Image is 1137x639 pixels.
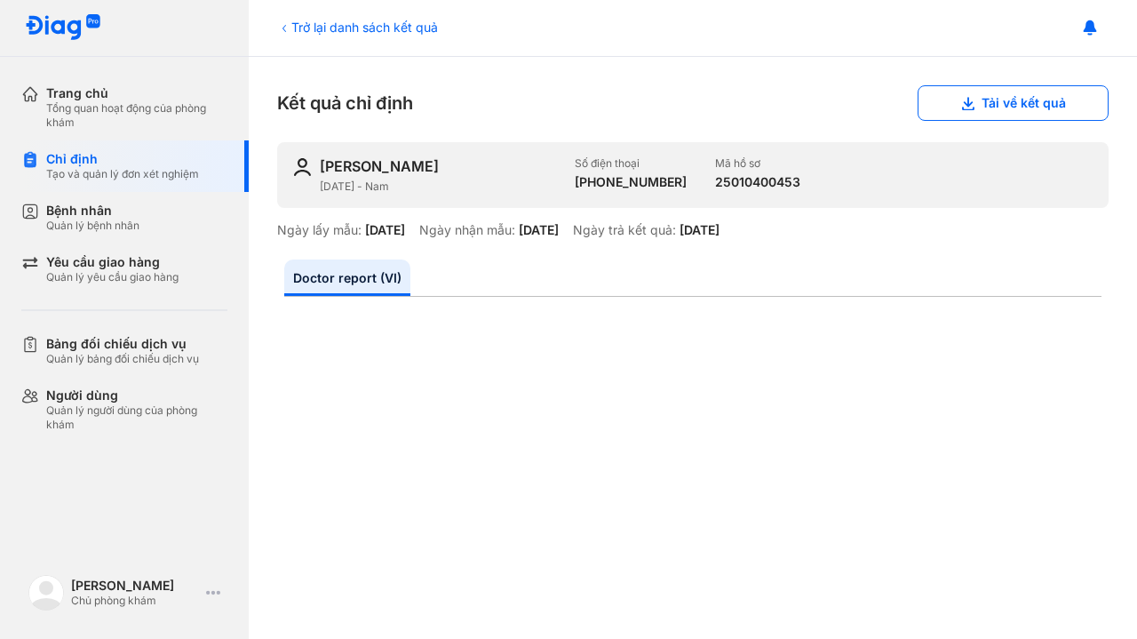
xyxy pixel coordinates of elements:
[680,222,720,238] div: [DATE]
[28,575,64,611] img: logo
[575,174,687,190] div: [PHONE_NUMBER]
[25,14,101,42] img: logo
[46,151,199,167] div: Chỉ định
[46,352,199,366] div: Quản lý bảng đối chiếu dịch vụ
[46,219,139,233] div: Quản lý bệnh nhân
[715,174,800,190] div: 25010400453
[46,254,179,270] div: Yêu cầu giao hàng
[519,222,559,238] div: [DATE]
[71,578,199,594] div: [PERSON_NAME]
[291,156,313,178] img: user-icon
[46,203,139,219] div: Bệnh nhân
[277,222,362,238] div: Ngày lấy mẫu:
[46,101,227,130] div: Tổng quan hoạt động của phòng khám
[46,387,227,403] div: Người dùng
[715,156,800,171] div: Mã hồ sơ
[918,85,1109,121] button: Tải về kết quả
[71,594,199,608] div: Chủ phòng khám
[320,156,439,176] div: [PERSON_NAME]
[320,180,561,194] div: [DATE] - Nam
[46,336,199,352] div: Bảng đối chiếu dịch vụ
[365,222,405,238] div: [DATE]
[46,167,199,181] div: Tạo và quản lý đơn xét nghiệm
[46,85,227,101] div: Trang chủ
[419,222,515,238] div: Ngày nhận mẫu:
[573,222,676,238] div: Ngày trả kết quả:
[46,270,179,284] div: Quản lý yêu cầu giao hàng
[277,85,1109,121] div: Kết quả chỉ định
[46,403,227,432] div: Quản lý người dùng của phòng khám
[575,156,687,171] div: Số điện thoại
[277,18,438,36] div: Trở lại danh sách kết quả
[284,260,410,296] a: Doctor report (VI)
